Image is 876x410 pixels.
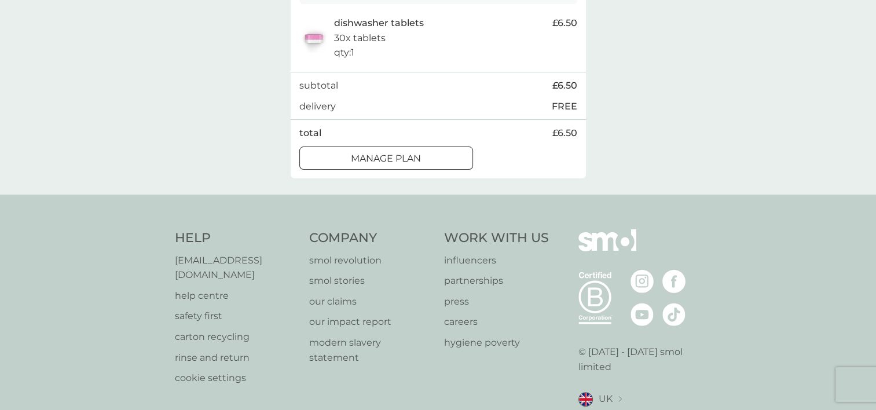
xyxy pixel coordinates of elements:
button: Manage plan [299,147,473,170]
p: qty : 1 [334,45,354,60]
a: partnerships [444,273,549,288]
a: our impact report [309,314,432,330]
a: smol stories [309,273,432,288]
a: our claims [309,294,432,309]
a: smol revolution [309,253,432,268]
p: FREE [552,99,577,114]
a: cookie settings [175,371,298,386]
span: £6.50 [552,16,577,31]
p: dishwasher tablets [334,16,424,31]
p: Manage plan [351,151,421,166]
img: visit the smol Youtube page [631,303,654,326]
h4: Help [175,229,298,247]
img: select a new location [618,396,622,402]
a: safety first [175,309,298,324]
a: carton recycling [175,330,298,345]
p: subtotal [299,78,338,93]
a: rinse and return [175,350,298,365]
a: help centre [175,288,298,303]
a: hygiene poverty [444,335,549,350]
span: £6.50 [552,126,577,141]
p: delivery [299,99,336,114]
p: 30x tablets [334,31,386,46]
p: total [299,126,321,141]
h4: Company [309,229,432,247]
img: visit the smol Facebook page [662,270,686,293]
a: [EMAIL_ADDRESS][DOMAIN_NAME] [175,253,298,283]
a: influencers [444,253,549,268]
a: careers [444,314,549,330]
span: £6.50 [552,78,577,93]
img: UK flag [578,392,593,407]
img: visit the smol Instagram page [631,270,654,293]
img: smol [578,229,636,269]
h4: Work With Us [444,229,549,247]
span: UK [599,391,613,407]
img: visit the smol Tiktok page [662,303,686,326]
a: press [444,294,549,309]
p: © [DATE] - [DATE] smol limited [578,345,702,374]
a: modern slavery statement [309,335,432,365]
